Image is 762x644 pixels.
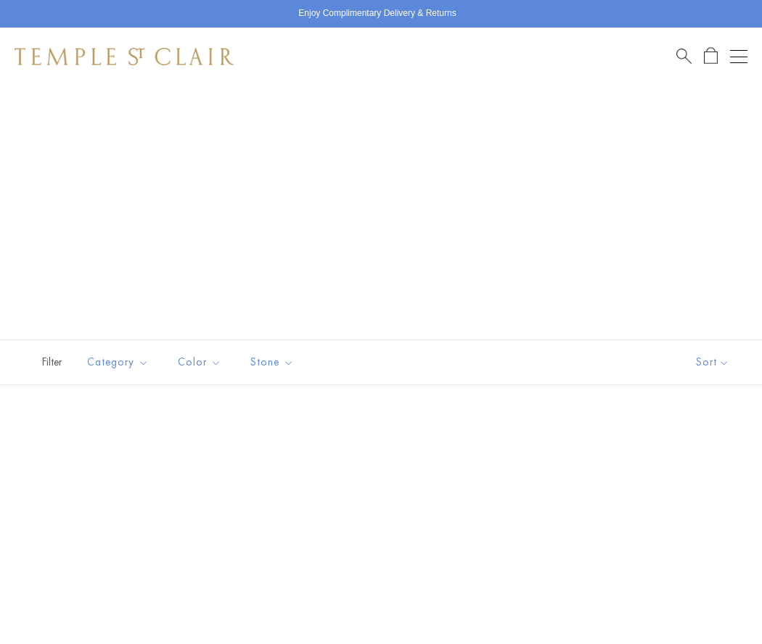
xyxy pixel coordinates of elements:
button: Color [167,346,232,379]
p: Enjoy Complimentary Delivery & Returns [298,7,456,21]
span: Color [171,353,232,371]
button: Open navigation [730,48,747,65]
span: Category [80,353,160,371]
button: Show sort by [663,340,762,384]
a: Open Shopping Bag [704,47,718,65]
span: Stone [243,353,305,371]
a: Search [676,47,692,65]
button: Stone [239,346,305,379]
button: Category [76,346,160,379]
img: Temple St. Clair [15,48,234,65]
